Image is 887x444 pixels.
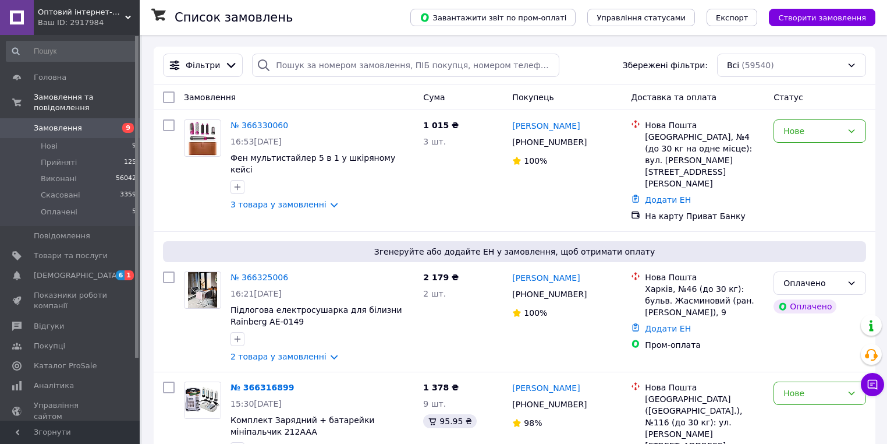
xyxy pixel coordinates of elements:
[230,399,282,408] span: 15:30[DATE]
[230,352,327,361] a: 2 товара у замовленні
[510,286,589,302] div: [PHONE_NUMBER]
[423,383,459,392] span: 1 378 ₴
[645,339,764,351] div: Пром-оплата
[774,299,836,313] div: Оплачено
[41,207,77,217] span: Оплачені
[769,9,875,26] button: Створити замовлення
[122,123,134,133] span: 9
[185,383,221,418] img: Фото товару
[512,272,580,284] a: [PERSON_NAME]
[34,92,140,113] span: Замовлення та повідомлення
[423,93,445,102] span: Cума
[524,308,547,318] span: 100%
[645,382,764,393] div: Нова Пошта
[623,59,708,71] span: Збережені фільтри:
[741,61,774,70] span: (59540)
[175,10,293,24] h1: Список замовлень
[645,272,764,283] div: Нова Пошта
[230,137,282,146] span: 16:53[DATE]
[6,41,137,62] input: Пошук
[645,283,764,318] div: Харків, №46 (до 30 кг): бульв. Жасминовий (ран. [PERSON_NAME]), 9
[597,13,686,22] span: Управління статусами
[230,200,327,209] a: 3 товара у замовленні
[34,231,90,241] span: Повідомлення
[34,380,74,391] span: Аналітика
[184,272,221,309] a: Фото товару
[186,59,220,71] span: Фільтри
[187,120,218,156] img: Фото товару
[423,414,476,428] div: 95.95 ₴
[861,373,884,396] button: Чат з покупцем
[423,399,446,408] span: 9 шт.
[41,174,77,184] span: Виконані
[423,273,459,282] span: 2 179 ₴
[645,210,764,222] div: На карту Приват Банку
[230,289,282,298] span: 16:21[DATE]
[783,277,842,290] div: Оплачено
[587,9,695,26] button: Управління статусами
[757,12,875,22] a: Створити замовлення
[34,341,65,351] span: Покупці
[420,12,566,23] span: Завантажити звіт по пром-оплаті
[230,153,395,174] a: Фен мультистайлер 5 в 1 у шкіряному кейсі
[132,141,136,151] span: 9
[423,289,446,298] span: 2 шт.
[778,13,866,22] span: Створити замовлення
[124,157,136,168] span: 125
[38,7,125,17] span: Оптовий інтернет-магазин "Big Opt"
[230,305,402,326] a: Підлогова електросушарка для білизни Rainberg AE-0149
[116,174,136,184] span: 56042
[41,190,80,200] span: Скасовані
[34,270,120,281] span: [DEMOGRAPHIC_DATA]
[230,121,288,130] a: № 366330060
[645,119,764,131] div: Нова Пошта
[34,251,108,261] span: Товари та послуги
[423,137,446,146] span: 3 шт.
[645,131,764,189] div: [GEOGRAPHIC_DATA], №4 (до 30 кг на одне місце): вул. [PERSON_NAME][STREET_ADDRESS][PERSON_NAME]
[34,361,97,371] span: Каталог ProSale
[120,190,136,200] span: 3359
[230,383,294,392] a: № 366316899
[524,418,542,428] span: 98%
[34,321,64,332] span: Відгуки
[512,120,580,132] a: [PERSON_NAME]
[34,400,108,421] span: Управління сайтом
[38,17,140,28] div: Ваш ID: 2917984
[707,9,758,26] button: Експорт
[184,93,236,102] span: Замовлення
[645,195,691,205] a: Додати ЕН
[716,13,748,22] span: Експорт
[41,157,77,168] span: Прийняті
[510,134,589,150] div: [PHONE_NUMBER]
[116,270,125,280] span: 6
[184,119,221,157] a: Фото товару
[34,123,82,133] span: Замовлення
[512,382,580,394] a: [PERSON_NAME]
[188,272,217,308] img: Фото товару
[423,121,459,130] span: 1 015 ₴
[783,387,842,400] div: Нове
[168,246,861,258] span: Згенеруйте або додайте ЕН у замовлення, щоб отримати оплату
[524,156,547,165] span: 100%
[510,396,589,413] div: [PHONE_NUMBER]
[512,93,554,102] span: Покупець
[410,9,576,26] button: Завантажити звіт по пром-оплаті
[34,290,108,311] span: Показники роботи компанії
[631,93,716,102] span: Доставка та оплата
[230,273,288,282] a: № 366325006
[132,207,136,217] span: 5
[230,415,374,436] a: Комплект Зарядний + батарейки мініпальчик 212AAA
[252,54,559,77] input: Пошук за номером замовлення, ПІБ покупця, номером телефону, Email, номером накладної
[34,72,66,83] span: Головна
[645,324,691,333] a: Додати ЕН
[125,270,134,280] span: 1
[184,382,221,419] a: Фото товару
[727,59,739,71] span: Всі
[41,141,58,151] span: Нові
[774,93,803,102] span: Статус
[783,125,842,138] div: Нове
